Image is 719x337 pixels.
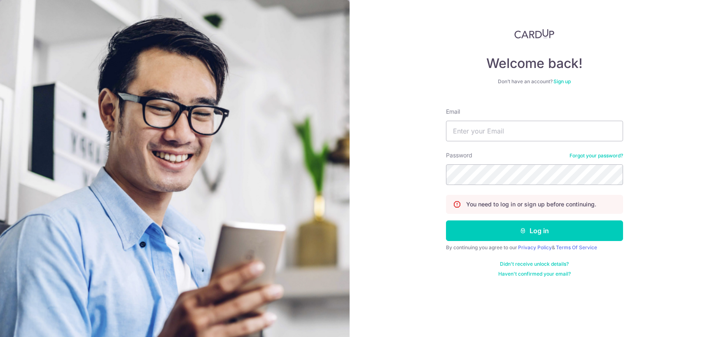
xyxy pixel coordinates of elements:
[500,261,569,267] a: Didn't receive unlock details?
[518,244,552,250] a: Privacy Policy
[514,29,555,39] img: CardUp Logo
[446,108,460,116] label: Email
[466,200,596,208] p: You need to log in or sign up before continuing.
[446,121,623,141] input: Enter your Email
[570,152,623,159] a: Forgot your password?
[556,244,597,250] a: Terms Of Service
[446,151,472,159] label: Password
[446,220,623,241] button: Log in
[498,271,571,277] a: Haven't confirmed your email?
[446,244,623,251] div: By continuing you agree to our &
[553,78,571,84] a: Sign up
[446,78,623,85] div: Don’t have an account?
[446,55,623,72] h4: Welcome back!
